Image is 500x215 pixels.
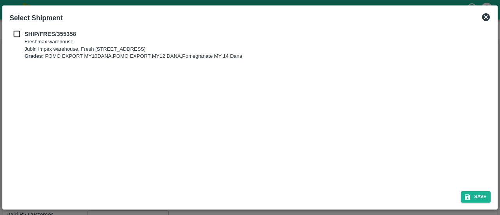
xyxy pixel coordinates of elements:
[25,53,242,60] p: POMO EXPORT MY10DANA,POMO EXPORT MY12 DANA,Pomegranate MY 14 Dana
[25,53,44,59] b: Grades:
[25,46,242,53] p: Jubin Impex warehouse, Fresh [STREET_ADDRESS]
[25,31,76,37] b: SHIP/FRES/355358
[25,38,242,46] p: Freshmax warehouse
[461,191,491,203] button: Save
[9,14,62,22] b: Select Shipment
